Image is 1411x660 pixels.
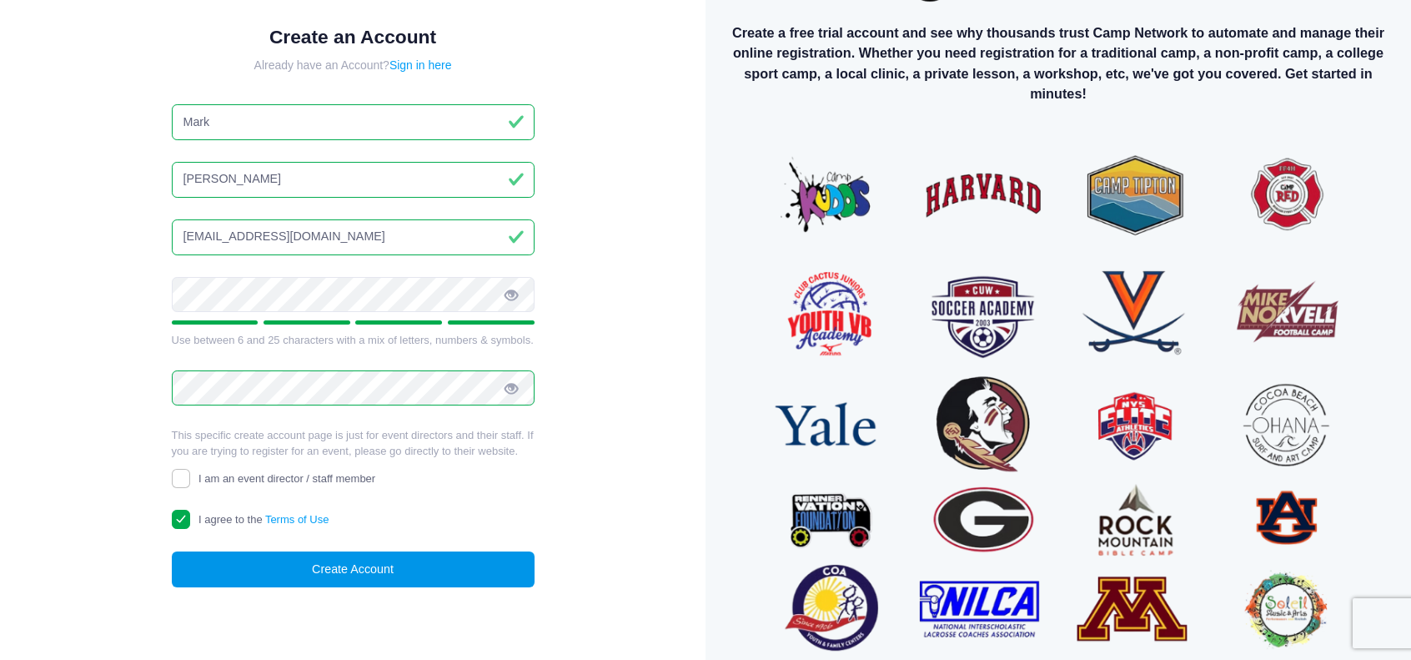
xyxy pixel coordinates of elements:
button: Create Account [172,552,535,587]
div: Use between 6 and 25 characters with a mix of letters, numbers & symbols. [172,332,535,349]
input: Email [172,219,535,255]
h1: Create an Account [172,26,535,48]
span: I am an event director / staff member [198,472,375,485]
input: I agree to theTerms of Use [172,510,191,529]
input: I am an event director / staff member [172,469,191,488]
a: Sign in here [389,58,452,72]
input: First Name [172,104,535,140]
p: Create a free trial account and see why thousands trust Camp Network to automate and manage their... [719,23,1398,104]
div: Already have an Account? [172,57,535,74]
p: This specific create account page is just for event directors and their staff. If you are trying ... [172,427,535,460]
input: Last Name [172,162,535,198]
a: Terms of Use [265,513,329,526]
span: I agree to the [198,513,329,526]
